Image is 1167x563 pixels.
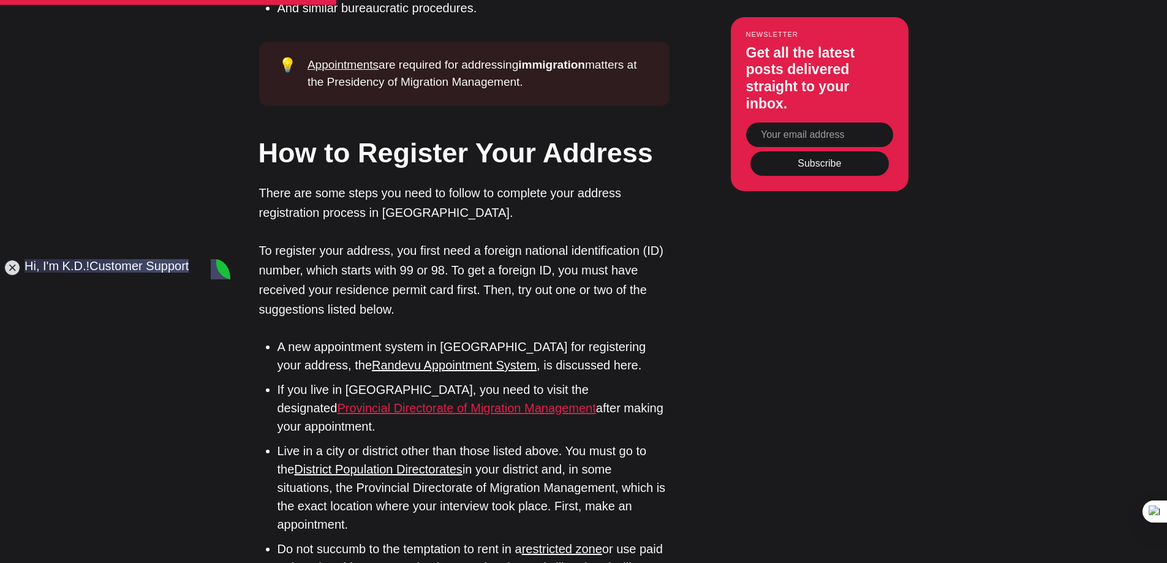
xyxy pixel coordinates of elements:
[259,134,669,172] h2: How to Register Your Address
[279,56,308,91] div: 💡
[278,338,670,374] li: A new appointment system in [GEOGRAPHIC_DATA] for registering your address, the , is discussed here.
[337,401,595,415] a: Provincial Directorate of Migration Management
[750,151,889,176] button: Subscribe
[518,58,585,71] strong: immigration
[308,56,650,91] div: are required for addressing matters at the Presidency of Migration Management.
[746,45,893,112] h3: Get all the latest posts delivered straight to your inbox.
[746,31,893,38] small: Newsletter
[308,58,379,71] a: Appointments
[746,123,893,147] input: Your email address
[294,463,463,476] a: District Population Directorates
[259,241,670,319] p: To register your address, you first need a foreign national identification (ID) number, which sta...
[278,442,670,534] li: Live in a city or district other than those listed above. You must go to the in your district and...
[372,358,537,372] a: Randevu Appointment System
[522,542,602,556] a: restricted zone
[278,380,670,436] li: If you live in [GEOGRAPHIC_DATA], you need to visit the designated after making your appointment.
[259,183,670,222] p: There are some steps you need to follow to complete your address registration process in [GEOGRAP...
